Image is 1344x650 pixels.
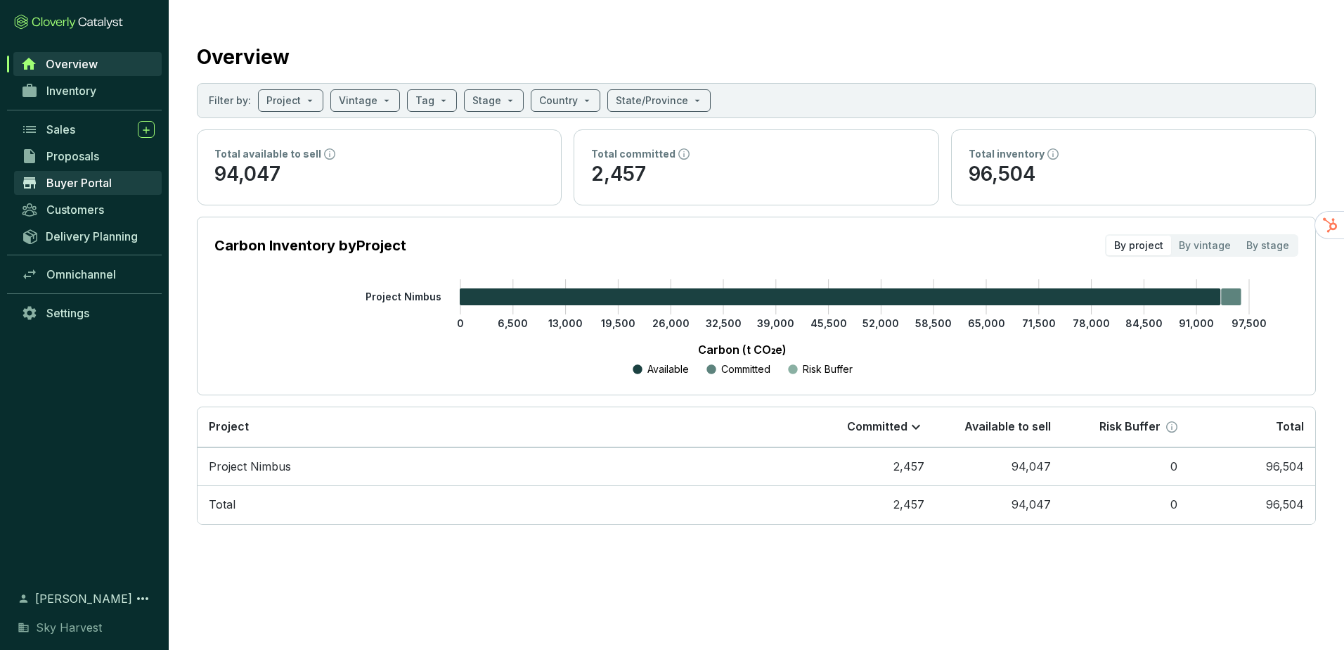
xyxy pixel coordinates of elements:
[209,94,251,108] p: Filter by:
[46,122,75,136] span: Sales
[14,262,162,286] a: Omnichannel
[14,117,162,141] a: Sales
[968,317,1005,329] tspan: 65,000
[46,176,112,190] span: Buyer Portal
[591,147,676,161] p: Total committed
[809,485,936,524] td: 2,457
[46,203,104,217] span: Customers
[936,485,1062,524] td: 94,047
[366,291,441,302] tspan: Project Nimbus
[46,229,138,243] span: Delivery Planning
[1062,485,1189,524] td: 0
[35,590,132,607] span: [PERSON_NAME]
[1062,447,1189,486] td: 0
[1179,317,1214,329] tspan: 91,000
[1106,236,1171,255] div: By project
[46,84,96,98] span: Inventory
[457,317,464,329] tspan: 0
[46,149,99,163] span: Proposals
[197,42,290,72] h2: Overview
[1073,317,1110,329] tspan: 78,000
[915,317,952,329] tspan: 58,500
[1189,447,1315,486] td: 96,504
[969,147,1045,161] p: Total inventory
[498,317,528,329] tspan: 6,500
[1239,236,1297,255] div: By stage
[969,161,1298,188] p: 96,504
[46,306,89,320] span: Settings
[214,236,406,255] p: Carbon Inventory by Project
[809,447,936,486] td: 2,457
[14,144,162,168] a: Proposals
[214,147,321,161] p: Total available to sell
[757,317,794,329] tspan: 39,000
[706,317,742,329] tspan: 32,500
[810,317,847,329] tspan: 45,500
[652,317,690,329] tspan: 26,000
[847,419,907,435] p: Committed
[1022,317,1056,329] tspan: 71,500
[1171,236,1239,255] div: By vintage
[591,161,921,188] p: 2,457
[14,198,162,222] a: Customers
[14,171,162,195] a: Buyer Portal
[1189,407,1315,447] th: Total
[235,341,1249,358] p: Carbon (t CO₂e)
[721,362,770,376] p: Committed
[1105,234,1298,257] div: segmented control
[1099,419,1161,435] p: Risk Buffer
[46,267,116,281] span: Omnichannel
[803,362,853,376] p: Risk Buffer
[14,79,162,103] a: Inventory
[936,407,1062,447] th: Available to sell
[198,407,809,447] th: Project
[601,317,635,329] tspan: 19,500
[198,485,809,524] td: Total
[198,447,809,486] td: Project Nimbus
[647,362,689,376] p: Available
[1125,317,1163,329] tspan: 84,500
[14,301,162,325] a: Settings
[1189,485,1315,524] td: 96,504
[46,57,98,71] span: Overview
[13,52,162,76] a: Overview
[36,619,102,636] span: Sky Harvest
[936,447,1062,486] td: 94,047
[214,161,544,188] p: 94,047
[862,317,899,329] tspan: 52,000
[14,224,162,248] a: Delivery Planning
[548,317,583,329] tspan: 13,000
[1232,317,1267,329] tspan: 97,500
